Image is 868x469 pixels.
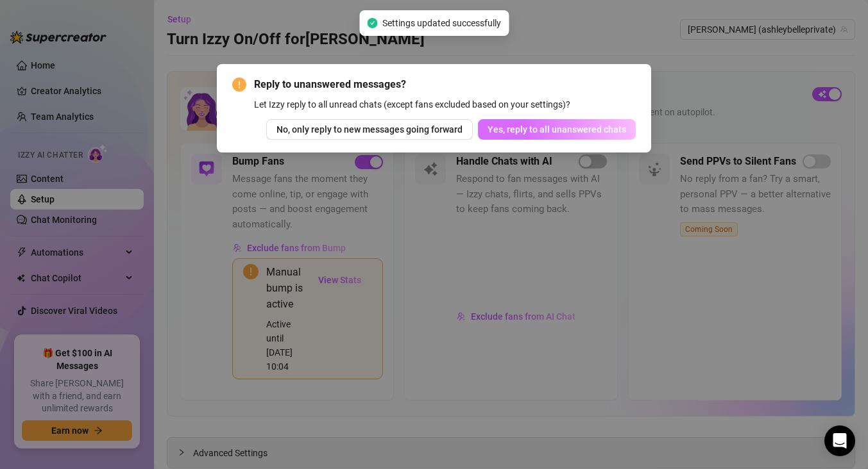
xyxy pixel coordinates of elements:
[277,124,463,135] span: No, only reply to new messages going forward
[367,18,377,28] span: check-circle
[254,97,636,111] div: Let Izzy reply to all unread chats (except fans excluded based on your settings)?
[232,78,246,92] span: exclamation-circle
[488,124,626,135] span: Yes, reply to all unanswered chats
[478,119,636,140] button: Yes, reply to all unanswered chats
[266,119,473,140] button: No, only reply to new messages going forward
[382,16,501,30] span: Settings updated successfully
[824,425,855,456] div: Open Intercom Messenger
[254,77,636,92] span: Reply to unanswered messages?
